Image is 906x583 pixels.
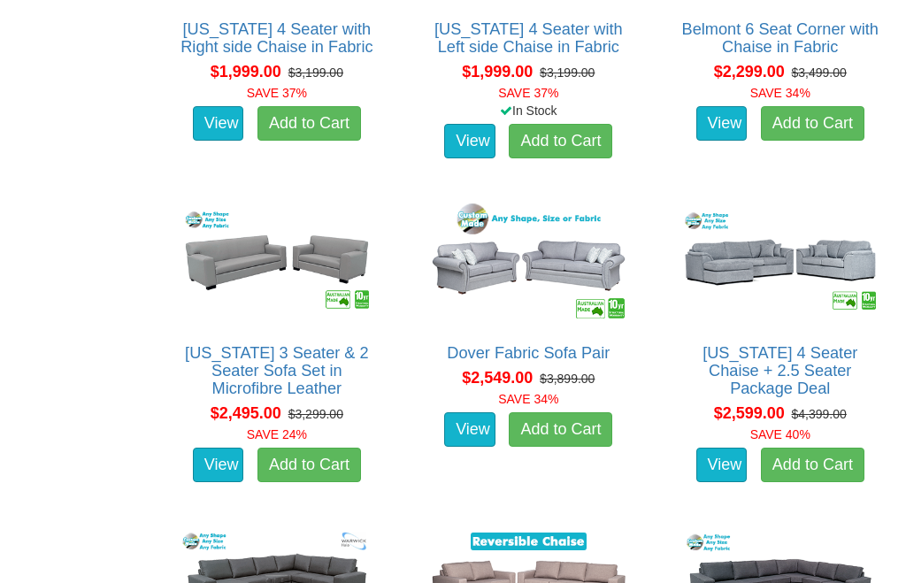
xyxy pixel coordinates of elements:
a: Add to Cart [509,124,612,159]
a: Belmont 6 Seat Corner with Chaise in Fabric [682,20,879,56]
a: Add to Cart [257,448,361,483]
del: $3,199.00 [540,65,595,80]
font: SAVE 37% [247,86,307,100]
font: SAVE 24% [247,427,307,441]
a: View [444,124,495,159]
a: [US_STATE] 4 Seater with Left side Chaise in Fabric [434,20,623,56]
div: In Stock [412,102,644,119]
a: View [193,448,244,483]
a: [US_STATE] 4 Seater with Right side Chaise in Fabric [180,20,372,56]
del: $4,399.00 [792,407,847,421]
a: [US_STATE] 3 Seater & 2 Seater Sofa Set in Microfibre Leather [185,344,369,397]
a: [US_STATE] 4 Seater Chaise + 2.5 Seater Package Deal [703,344,857,397]
font: SAVE 34% [750,86,810,100]
a: Dover Fabric Sofa Pair [447,344,610,362]
span: $2,599.00 [714,404,785,422]
a: View [193,106,244,142]
a: View [696,106,748,142]
span: $1,999.00 [462,63,533,81]
a: View [696,448,748,483]
font: SAVE 40% [750,427,810,441]
span: $1,999.00 [211,63,281,81]
a: View [444,412,495,448]
font: SAVE 37% [498,86,558,100]
img: California 3 Seater & 2 Seater Sofa Set in Microfibre Leather [174,199,380,326]
span: $2,495.00 [211,404,281,422]
del: $3,299.00 [288,407,343,421]
del: $3,499.00 [792,65,847,80]
span: $2,299.00 [714,63,785,81]
a: Add to Cart [761,448,864,483]
img: Texas 4 Seater Chaise + 2.5 Seater Package Deal [678,199,883,326]
img: Dover Fabric Sofa Pair [426,199,631,326]
span: $2,549.00 [462,369,533,387]
del: $3,899.00 [540,372,595,386]
font: SAVE 34% [498,392,558,406]
a: Add to Cart [257,106,361,142]
del: $3,199.00 [288,65,343,80]
a: Add to Cart [761,106,864,142]
a: Add to Cart [509,412,612,448]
